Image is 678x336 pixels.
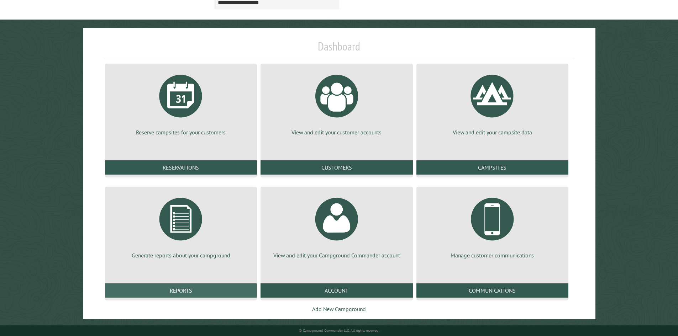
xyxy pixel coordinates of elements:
h1: Dashboard [103,39,575,59]
a: Communications [416,283,568,298]
a: Campsites [416,160,568,175]
a: Reports [105,283,257,298]
a: Add New Campground [312,305,366,313]
p: View and edit your campsite data [425,128,560,136]
p: Manage customer communications [425,251,560,259]
a: View and edit your customer accounts [269,69,404,136]
small: © Campground Commander LLC. All rights reserved. [299,328,379,333]
p: View and edit your Campground Commander account [269,251,404,259]
a: Generate reports about your campground [114,192,248,259]
a: Reserve campsites for your customers [114,69,248,136]
p: View and edit your customer accounts [269,128,404,136]
a: Customers [261,160,412,175]
a: View and edit your Campground Commander account [269,192,404,259]
p: Reserve campsites for your customers [114,128,248,136]
a: Manage customer communications [425,192,560,259]
a: Reservations [105,160,257,175]
a: Account [261,283,412,298]
p: Generate reports about your campground [114,251,248,259]
a: View and edit your campsite data [425,69,560,136]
